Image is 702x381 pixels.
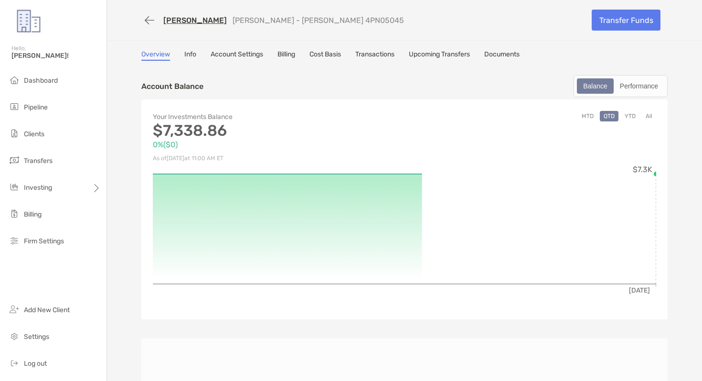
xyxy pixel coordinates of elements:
span: Billing [24,210,42,218]
a: [PERSON_NAME] [163,16,227,25]
span: Settings [24,333,49,341]
a: Info [184,50,196,61]
div: Balance [578,79,613,93]
span: [PERSON_NAME]! [11,52,101,60]
a: Cost Basis [309,50,341,61]
img: investing icon [9,181,20,193]
span: Log out [24,359,47,368]
a: Account Settings [211,50,263,61]
a: Upcoming Transfers [409,50,470,61]
span: Pipeline [24,103,48,111]
div: Performance [615,79,663,93]
button: MTD [578,111,597,121]
img: settings icon [9,330,20,342]
span: Transfers [24,157,53,165]
img: dashboard icon [9,74,20,86]
span: Add New Client [24,306,70,314]
p: [PERSON_NAME] - [PERSON_NAME] 4PN05045 [233,16,404,25]
img: transfers icon [9,154,20,166]
a: Transactions [355,50,394,61]
p: 0% ( $0 ) [153,139,404,151]
button: YTD [621,111,639,121]
span: Firm Settings [24,237,64,245]
img: add_new_client icon [9,304,20,315]
button: QTD [600,111,618,121]
img: clients icon [9,128,20,139]
p: Your Investments Balance [153,111,404,123]
span: Investing [24,184,52,192]
a: Documents [484,50,520,61]
p: As of [DATE] at 11:00 AM ET [153,152,404,164]
img: logout icon [9,357,20,369]
button: All [642,111,656,121]
span: Clients [24,130,44,138]
div: segmented control [574,75,668,97]
img: firm-settings icon [9,235,20,246]
img: pipeline icon [9,101,20,112]
img: Zoe Logo [11,4,46,38]
a: Billing [277,50,295,61]
a: Overview [141,50,170,61]
a: Transfer Funds [592,10,660,31]
img: billing icon [9,208,20,219]
span: Dashboard [24,76,58,85]
tspan: $7.3K [633,165,652,174]
tspan: [DATE] [629,286,650,294]
p: $7,338.86 [153,125,404,137]
p: Account Balance [141,80,203,92]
